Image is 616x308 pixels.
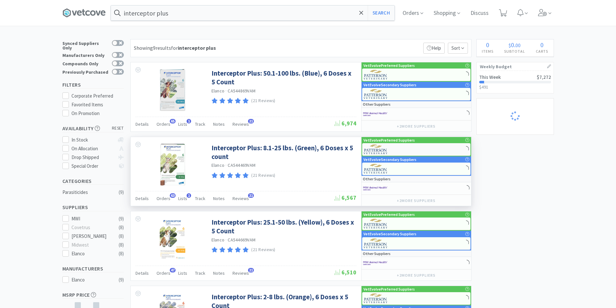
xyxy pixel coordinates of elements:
[157,196,170,201] span: Orders
[71,101,124,109] div: Favorited Items
[228,237,255,243] span: CA544669VAM
[62,69,109,74] div: Previously Purchased
[511,41,514,49] span: 0
[62,60,109,66] div: Compounds Only
[62,40,109,50] div: Synced Suppliers Only
[71,215,112,223] div: MWI
[71,276,112,284] div: Elanco
[71,92,124,100] div: Corporate Preferred
[225,88,227,94] span: ·
[363,231,416,237] p: VetEvolve Secondary Suppliers
[232,196,249,201] span: Reviews
[364,239,388,248] img: f5e969b455434c6296c6d81ef179fa71_3.png
[62,177,124,185] h5: Categories
[211,143,355,161] a: Interceptor Plus: 8.1-25 lbs. (Green), 6 Doses x 5 count
[368,5,394,20] button: Search
[71,145,114,153] div: On Allocation
[363,137,415,143] p: VetEvolve Preferred Suppliers
[195,270,205,276] span: Track
[480,62,550,71] h1: Weekly Budget
[71,154,114,161] div: Drop Shipped
[423,43,445,54] p: Help
[171,45,216,51] span: for
[213,196,225,201] span: Notes
[364,219,388,228] img: f5e969b455434c6296c6d81ef179fa71_3.png
[178,270,187,276] span: Lists
[71,241,112,249] div: Midwest
[499,48,531,54] h4: Subtotal
[119,188,124,196] div: ( 9 )
[363,101,391,107] p: Other Suppliers
[479,75,501,80] h2: This Week
[364,144,388,154] img: f5e969b455434c6296c6d81ef179fa71_3.png
[211,218,355,236] a: Interceptor Plus: 25.1-50 lbs. (Yellow), 6 Doses x 5 Count
[152,143,194,186] img: 0e2db179832a48ce8d2acc383289edf5_155867.jpeg
[537,74,551,80] span: $7,272
[119,232,124,240] div: ( 8 )
[111,5,394,20] input: Search by item, sku, manufacturer, ingredient, size...
[363,184,387,193] img: f6b2451649754179b5b4e0c70c3f7cb0_2.png
[157,270,170,276] span: Orders
[170,193,176,198] span: 63
[248,268,254,272] span: 21
[364,293,388,303] img: f5e969b455434c6296c6d81ef179fa71_3.png
[363,109,387,119] img: f6b2451649754179b5b4e0c70c3f7cb0_2.png
[119,224,124,231] div: ( 8 )
[251,98,276,104] p: (21 Reviews)
[160,218,185,260] img: 677aa923853b48f2beec980cfffa6626_145486.jpeg
[195,196,205,201] span: Track
[363,258,387,268] img: f6b2451649754179b5b4e0c70c3f7cb0_2.png
[364,89,388,99] img: f5e969b455434c6296c6d81ef179fa71_3.png
[486,41,489,49] span: 0
[232,270,249,276] span: Reviews
[134,44,216,52] div: Showing 9 results
[187,119,191,123] span: 1
[468,10,491,16] a: Discuss
[394,122,438,131] button: +2more suppliers
[363,250,391,257] p: Other Suppliers
[334,194,356,201] span: 6,567
[135,196,149,201] span: Details
[228,88,255,94] span: CA544869VAM
[178,45,216,51] strong: interceptor plus
[251,172,276,179] p: (21 Reviews)
[225,162,227,168] span: ·
[363,156,416,163] p: VetEvolve Secondary Suppliers
[251,247,276,253] p: (21 Reviews)
[363,286,415,292] p: VetEvolve Preferred Suppliers
[62,265,124,272] h5: Manufacturers
[334,269,356,276] span: 6,510
[540,41,544,49] span: 0
[62,291,124,299] h5: MSRP Price
[211,237,225,243] a: Elanco
[515,42,521,48] span: 00
[248,119,254,123] span: 21
[157,121,170,127] span: Orders
[248,193,254,198] span: 21
[477,71,554,93] a: This Week$7,272$491
[364,164,388,174] img: f5e969b455434c6296c6d81ef179fa71_3.png
[232,121,249,127] span: Reviews
[62,204,124,211] h5: Suppliers
[71,162,114,170] div: Special Order
[170,268,176,272] span: 47
[363,62,415,69] p: VetEvolve Preferred Suppliers
[178,121,187,127] span: Lists
[363,211,415,218] p: VetEvolve Preferred Suppliers
[334,120,356,127] span: 6,974
[71,224,112,231] div: Covetrus
[135,270,149,276] span: Details
[213,270,225,276] span: Notes
[509,42,511,48] span: $
[394,196,438,205] button: +2more suppliers
[119,215,124,223] div: ( 9 )
[62,125,124,132] h5: Availability
[363,176,391,182] p: Other Suppliers
[211,69,355,87] a: Interceptor Plus: 50.1-100 lbs. (Blue), 6 Doses x 5 Count
[394,271,438,280] button: +2more suppliers
[211,162,225,168] a: Elanco
[499,42,531,48] div: .
[112,125,124,132] span: reset
[160,69,186,111] img: c328b43ecd4d49549ad805f44acd6d73_243947.jpeg
[531,48,554,54] h4: Carts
